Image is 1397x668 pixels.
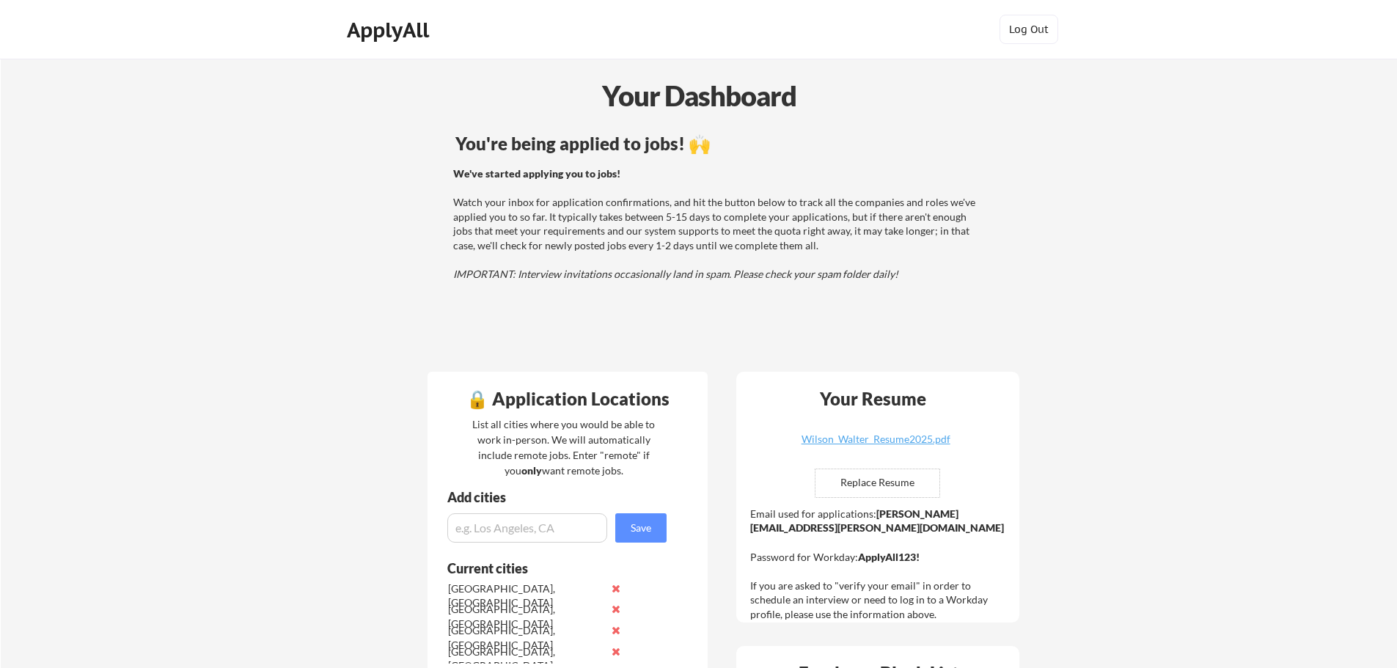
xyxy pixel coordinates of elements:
div: 🔒 Application Locations [431,390,704,408]
div: [GEOGRAPHIC_DATA], [GEOGRAPHIC_DATA] [448,581,603,610]
div: You're being applied to jobs! 🙌 [455,135,984,153]
button: Log Out [1000,15,1058,44]
div: Email used for applications: Password for Workday: If you are asked to "verify your email" in ord... [750,507,1009,622]
div: Your Dashboard [1,75,1397,117]
strong: We've started applying you to jobs! [453,167,620,180]
a: Wilson_Walter_Resume2025.pdf [788,434,963,457]
strong: [PERSON_NAME][EMAIL_ADDRESS][PERSON_NAME][DOMAIN_NAME] [750,507,1004,535]
div: Current cities [447,562,650,575]
div: ApplyAll [347,18,433,43]
div: Watch your inbox for application confirmations, and hit the button below to track all the compani... [453,166,982,282]
div: Add cities [447,491,670,504]
div: Your Resume [800,390,945,408]
div: Wilson_Walter_Resume2025.pdf [788,434,963,444]
em: IMPORTANT: Interview invitations occasionally land in spam. Please check your spam folder daily! [453,268,898,280]
div: [GEOGRAPHIC_DATA], [GEOGRAPHIC_DATA] [448,602,603,631]
div: List all cities where you would be able to work in-person. We will automatically include remote j... [463,416,664,478]
strong: ApplyAll123! [858,551,920,563]
strong: only [521,464,542,477]
div: [GEOGRAPHIC_DATA], [GEOGRAPHIC_DATA] [448,623,603,652]
button: Save [615,513,667,543]
input: e.g. Los Angeles, CA [447,513,607,543]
